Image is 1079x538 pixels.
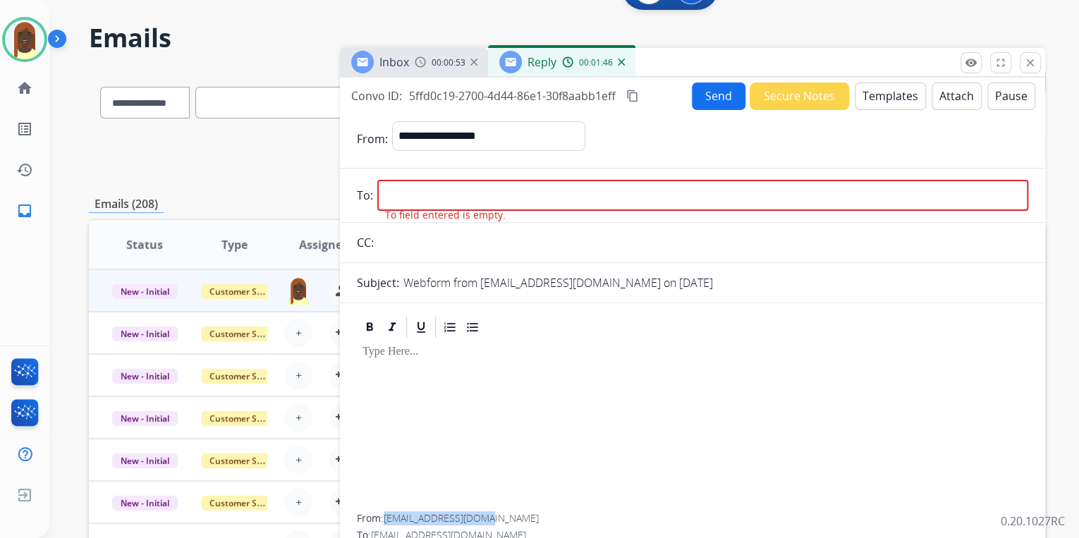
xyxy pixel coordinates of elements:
[410,317,432,338] div: Underline
[299,236,348,253] span: Assignee
[112,284,178,299] span: New - Initial
[335,494,352,511] mat-icon: person_add
[357,511,1028,525] div: From:
[284,403,312,432] button: +
[16,161,33,178] mat-icon: history
[357,274,399,291] p: Subject:
[528,54,556,70] span: Reply
[987,82,1035,110] button: Pause
[965,56,977,69] mat-icon: remove_red_eye
[351,87,402,104] p: Convo ID:
[112,326,178,341] span: New - Initial
[16,202,33,219] mat-icon: inbox
[1001,513,1065,530] p: 0.20.1027RC
[334,282,351,299] mat-icon: person_remove
[357,187,373,204] p: To:
[855,82,926,110] button: Templates
[335,324,352,341] mat-icon: person_add
[357,130,388,147] p: From:
[112,453,178,468] span: New - Initial
[295,494,302,511] span: +
[201,411,293,426] span: Customer Support
[1024,56,1037,69] mat-icon: close
[295,324,302,341] span: +
[284,319,312,347] button: +
[201,453,293,468] span: Customer Support
[201,496,293,511] span: Customer Support
[994,56,1007,69] mat-icon: fullscreen
[284,488,312,516] button: +
[335,451,352,468] mat-icon: person_add
[626,90,639,102] mat-icon: content_copy
[932,82,982,110] button: Attach
[462,317,483,338] div: Bullet List
[126,236,163,253] span: Status
[403,274,713,291] p: Webform from [EMAIL_ADDRESS][DOMAIN_NAME] on [DATE]
[335,409,352,426] mat-icon: person_add
[357,234,374,251] p: CC:
[439,317,461,338] div: Ordered List
[384,511,539,525] span: [EMAIL_ADDRESS][DOMAIN_NAME]
[335,367,352,384] mat-icon: person_add
[284,361,312,389] button: +
[285,276,312,305] img: agent-avatar
[432,57,465,68] span: 00:00:53
[112,369,178,384] span: New - Initial
[112,496,178,511] span: New - Initial
[201,369,293,384] span: Customer Support
[579,57,613,68] span: 00:01:46
[359,317,380,338] div: Bold
[295,409,302,426] span: +
[221,236,248,253] span: Type
[16,80,33,97] mat-icon: home
[382,317,403,338] div: Italic
[295,367,302,384] span: +
[692,82,745,110] button: Send
[385,208,506,222] span: To field entered is empty.
[112,411,178,426] span: New - Initial
[16,121,33,137] mat-icon: list_alt
[201,326,293,341] span: Customer Support
[5,20,44,59] img: avatar
[379,54,409,70] span: Inbox
[201,284,293,299] span: Customer Support
[295,451,302,468] span: +
[750,82,849,110] button: Secure Notes
[89,24,1045,52] h2: Emails
[89,195,164,213] p: Emails (208)
[409,88,616,104] span: 5ffd0c19-2700-4d44-86e1-30f8aabb1eff
[284,446,312,474] button: +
